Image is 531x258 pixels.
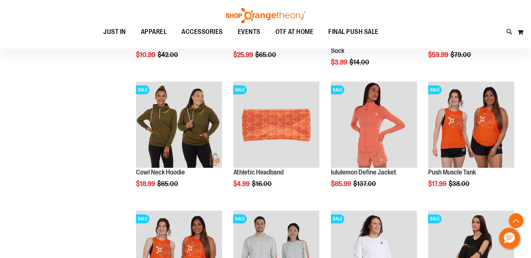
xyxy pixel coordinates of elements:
span: $3.99 [331,59,348,66]
span: SALE [331,85,344,94]
span: APPAREL [141,23,167,40]
span: SALE [428,85,442,94]
span: OTF AT HOME [275,23,314,40]
span: $4.99 [233,180,251,188]
span: $25.99 [233,51,254,59]
div: product [132,78,226,207]
span: $10.99 [136,51,157,59]
a: Cowl Neck Hoodie [136,169,185,176]
span: SALE [233,214,247,223]
span: FINAL PUSH SALE [328,23,379,40]
a: ACCESSORIES [174,23,230,41]
span: $137.00 [353,180,377,188]
span: $17.99 [428,180,448,188]
a: OTF AT HOME [268,23,321,41]
a: Product image for Athletic HeadbandSALE [233,82,319,169]
span: JUST IN [103,23,126,40]
a: Push Muscle Tank [428,169,476,176]
span: $42.00 [158,51,179,59]
span: SALE [428,214,442,223]
a: Product image for Cowl Neck HoodieSALE [136,82,222,169]
a: APPAREL [133,23,174,41]
span: $18.99 [136,180,156,188]
button: Back To Top [509,213,524,228]
img: Shop Orangetheory [225,8,307,23]
a: FINAL PUSH SALE [321,23,386,40]
img: Product image for Athletic Headband [233,82,319,168]
a: Product image for Push Muscle TankSALESALE [428,82,514,169]
span: $85.99 [331,180,352,188]
span: SALE [233,85,247,94]
img: Product image for Push Muscle Tank [428,82,514,168]
button: Hello, have a question? Let’s chat. [499,228,520,249]
span: $65.00 [157,180,179,188]
div: product [424,78,518,207]
span: $59.99 [428,51,449,59]
span: EVENTS [238,23,260,40]
a: EVENTS [230,23,268,41]
span: $38.00 [449,180,471,188]
span: SALE [331,214,344,223]
a: Athletic Headband [233,169,284,176]
img: Product image for Cowl Neck Hoodie [136,82,222,168]
div: product [327,78,421,207]
span: $14.00 [350,59,370,66]
span: $79.00 [451,51,472,59]
span: $16.00 [252,180,273,188]
span: SALE [136,85,149,94]
a: Product image for lululemon Define JacketSALE [331,82,417,169]
img: Product image for lululemon Define Jacket [331,82,417,168]
div: product [230,78,323,207]
span: SALE [136,214,149,223]
span: ACCESSORIES [181,23,223,40]
a: JUST IN [96,23,133,41]
a: lululemon Define Jacket [331,169,396,176]
span: $65.00 [255,51,277,59]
